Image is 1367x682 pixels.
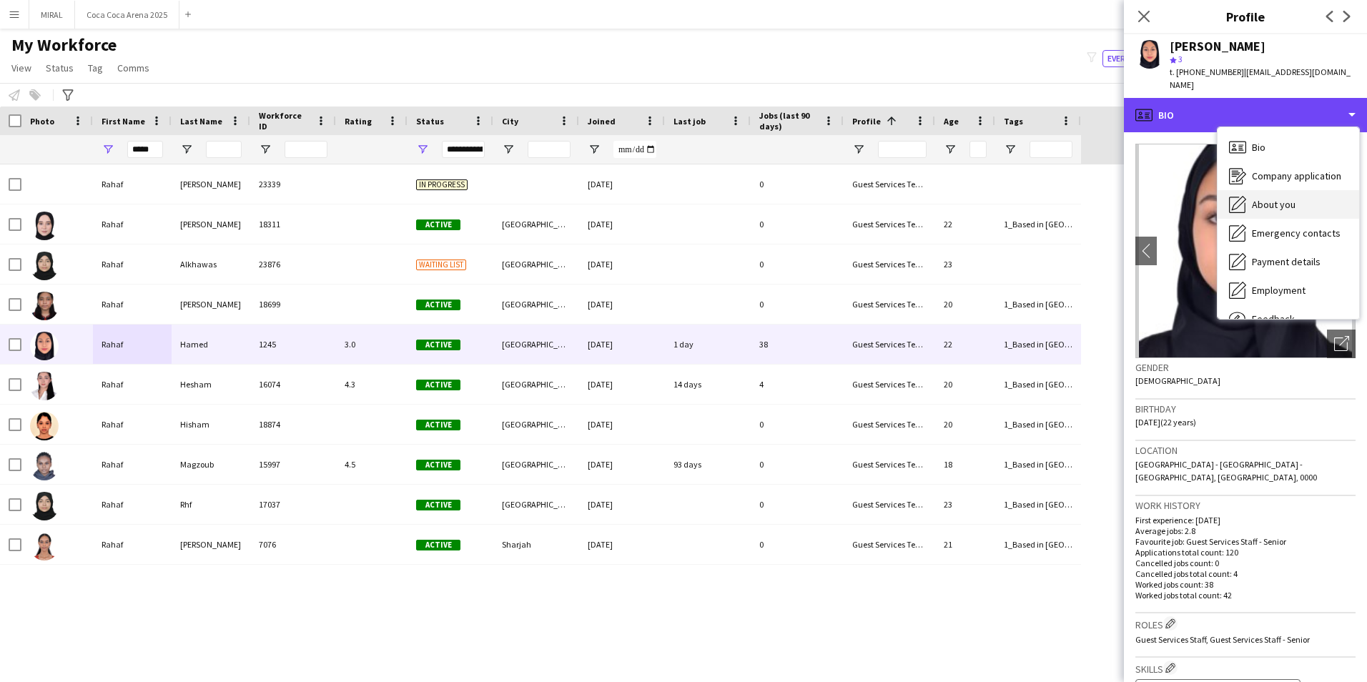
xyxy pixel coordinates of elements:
[93,365,172,404] div: Rahaf
[250,164,336,204] div: 23339
[995,204,1081,244] div: 1_Based in [GEOGRAPHIC_DATA], 2_English Level = 2/3 Good , [GEOGRAPHIC_DATA]
[1135,444,1356,457] h3: Location
[250,405,336,444] div: 18874
[1218,133,1359,162] div: Bio
[30,116,54,127] span: Photo
[1218,305,1359,333] div: Feedback
[1218,190,1359,219] div: About you
[844,365,935,404] div: Guest Services Team
[30,212,59,240] img: Rahaf Al assaf
[416,116,444,127] span: Status
[493,365,579,404] div: [GEOGRAPHIC_DATA]
[11,34,117,56] span: My Workforce
[206,141,242,158] input: Last Name Filter Input
[250,244,336,284] div: 23876
[1135,568,1356,579] p: Cancelled jobs total count: 4
[93,405,172,444] div: Rahaf
[1135,361,1356,374] h3: Gender
[250,365,336,404] div: 16074
[1102,50,1178,67] button: Everyone12,847
[416,179,468,190] span: In progress
[528,141,571,158] input: City Filter Input
[250,485,336,524] div: 17037
[493,485,579,524] div: [GEOGRAPHIC_DATA]
[59,87,77,104] app-action-btn: Advanced filters
[1135,375,1220,386] span: [DEMOGRAPHIC_DATA]
[588,143,601,156] button: Open Filter Menu
[844,445,935,484] div: Guest Services Team
[751,365,844,404] div: 4
[1252,312,1295,325] span: Feedback
[935,485,995,524] div: 23
[1252,255,1321,268] span: Payment details
[1135,417,1196,428] span: [DATE] (22 years)
[416,300,460,310] span: Active
[944,116,959,127] span: Age
[416,540,460,550] span: Active
[493,244,579,284] div: [GEOGRAPHIC_DATA]
[844,164,935,204] div: Guest Services Team
[30,532,59,560] img: Rahaf Salah
[493,405,579,444] div: [GEOGRAPHIC_DATA]
[751,445,844,484] div: 0
[46,61,74,74] span: Status
[1004,116,1023,127] span: Tags
[172,244,250,284] div: Alkhawas
[969,141,987,158] input: Age Filter Input
[935,405,995,444] div: 20
[844,485,935,524] div: Guest Services Team
[30,252,59,280] img: Rahaf Alkhawas
[1124,98,1367,132] div: Bio
[172,365,250,404] div: Hesham
[250,285,336,324] div: 18699
[172,525,250,564] div: [PERSON_NAME]
[40,59,79,77] a: Status
[416,260,466,270] span: Waiting list
[1135,536,1356,547] p: Favourite job: Guest Services Staff - Senior
[665,445,751,484] div: 93 days
[579,525,665,564] div: [DATE]
[112,59,155,77] a: Comms
[93,485,172,524] div: Rahaf
[180,143,193,156] button: Open Filter Menu
[935,244,995,284] div: 23
[493,525,579,564] div: Sharjah
[1135,459,1317,483] span: [GEOGRAPHIC_DATA] - [GEOGRAPHIC_DATA] - [GEOGRAPHIC_DATA], [GEOGRAPHIC_DATA], 0000
[844,525,935,564] div: Guest Services Team
[751,405,844,444] div: 0
[751,485,844,524] div: 0
[172,285,250,324] div: [PERSON_NAME]
[579,405,665,444] div: [DATE]
[30,412,59,440] img: Rahaf Hisham
[995,485,1081,524] div: 1_Based in [GEOGRAPHIC_DATA], 2_English Level = 3/3 Excellent, [GEOGRAPHIC_DATA]
[1218,219,1359,247] div: Emergency contacts
[852,116,881,127] span: Profile
[751,325,844,364] div: 38
[1135,579,1356,590] p: Worked jobs count: 38
[1170,66,1244,77] span: t. [PHONE_NUMBER]
[1327,330,1356,358] div: Open photos pop-in
[1218,247,1359,276] div: Payment details
[493,325,579,364] div: [GEOGRAPHIC_DATA]
[1135,515,1356,525] p: First experience: [DATE]
[493,285,579,324] div: [GEOGRAPHIC_DATA]
[82,59,109,77] a: Tag
[579,365,665,404] div: [DATE]
[1178,54,1183,64] span: 3
[250,204,336,244] div: 18311
[30,292,59,320] img: Rahaf Elias
[1135,402,1356,415] h3: Birthday
[172,485,250,524] div: Rhf
[250,525,336,564] div: 7076
[1252,169,1341,182] span: Company application
[995,405,1081,444] div: 1_Based in [GEOGRAPHIC_DATA], 2_English Level = 3/3 Excellent, [GEOGRAPHIC_DATA]
[844,285,935,324] div: Guest Services Team
[336,445,408,484] div: 4.5
[30,492,59,520] img: Rahaf Rhf
[93,244,172,284] div: Rahaf
[579,485,665,524] div: [DATE]
[93,325,172,364] div: Rahaf
[1135,634,1310,645] span: Guest Services Staff, Guest Services Staff - Senior
[995,285,1081,324] div: 1_Based in [GEOGRAPHIC_DATA], 2_English Level = 3/3 Excellent, [GEOGRAPHIC_DATA]
[102,116,145,127] span: First Name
